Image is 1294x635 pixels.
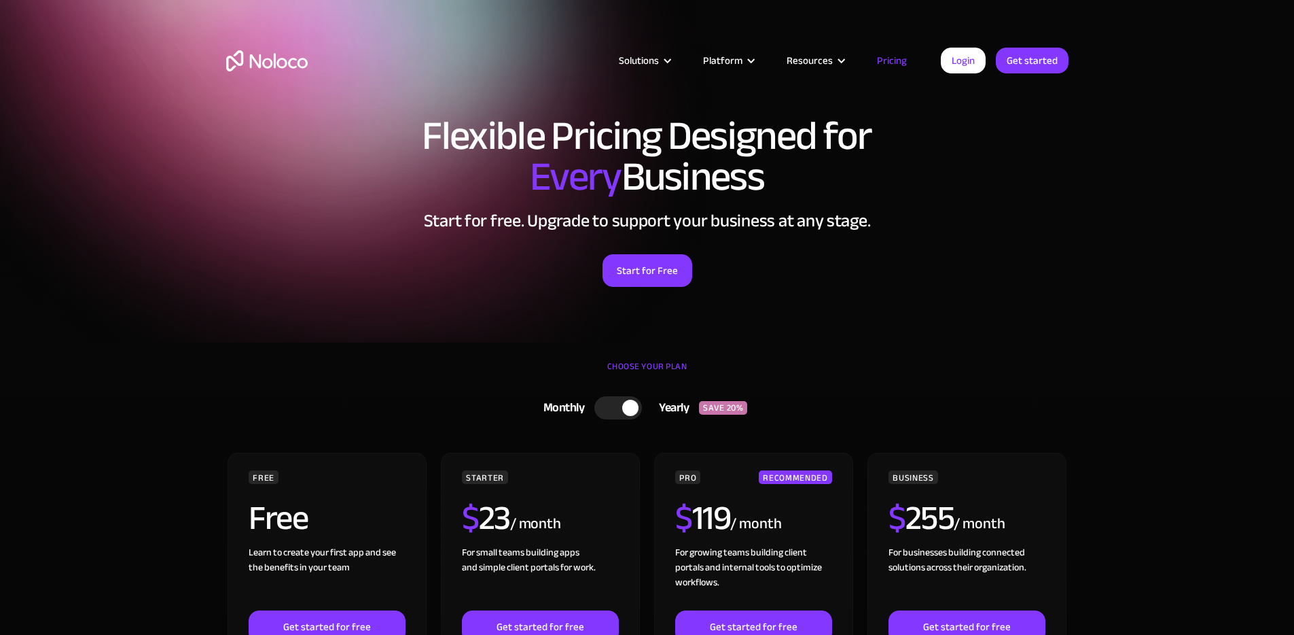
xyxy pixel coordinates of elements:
h1: Flexible Pricing Designed for Business [226,116,1068,197]
div: Platform [703,52,742,69]
div: Resources [770,52,860,69]
div: Resources [787,52,833,69]
div: / month [730,513,781,535]
div: For growing teams building client portals and internal tools to optimize workflows. [675,545,831,611]
a: Start for Free [603,254,692,287]
div: PRO [675,470,700,484]
h2: 23 [462,501,510,535]
h2: Free [249,501,308,535]
div: For businesses building connected solutions across their organization. ‍ [888,545,1045,611]
div: SAVE 20% [699,401,747,415]
div: / month [954,513,1005,535]
span: $ [462,486,479,550]
h2: Start for free. Upgrade to support your business at any stage. [226,211,1068,231]
div: FREE [249,470,278,484]
h2: 255 [888,501,954,535]
div: Yearly [642,398,699,418]
div: STARTER [462,470,507,484]
div: / month [510,513,561,535]
a: Pricing [860,52,924,69]
div: Monthly [526,398,595,418]
div: Platform [686,52,770,69]
span: $ [675,486,692,550]
div: Solutions [619,52,659,69]
div: Learn to create your first app and see the benefits in your team ‍ [249,545,405,611]
h2: 119 [675,501,730,535]
a: Login [941,48,986,73]
span: $ [888,486,905,550]
div: CHOOSE YOUR PLAN [226,356,1068,390]
div: BUSINESS [888,470,937,484]
div: Solutions [602,52,686,69]
a: Get started [996,48,1068,73]
div: RECOMMENDED [759,470,831,484]
div: For small teams building apps and simple client portals for work. ‍ [462,545,618,611]
a: home [226,50,308,71]
span: Every [530,139,622,215]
